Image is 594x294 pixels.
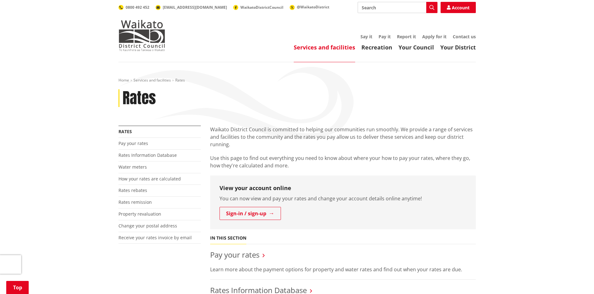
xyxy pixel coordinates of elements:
[118,128,132,134] a: Rates
[379,34,391,40] a: Pay it
[156,5,227,10] a: [EMAIL_ADDRESS][DOMAIN_NAME]
[422,34,447,40] a: Apply for it
[210,236,246,241] h5: In this section
[118,20,165,51] img: Waikato District Council - Te Kaunihera aa Takiwaa o Waikato
[123,89,156,107] h1: Rates
[220,207,281,220] a: Sign-in / sign-up
[118,223,177,229] a: Change your postal address
[240,5,283,10] span: WaikatoDistrictCouncil
[398,44,434,51] a: Your Council
[441,2,476,13] a: Account
[163,5,227,10] span: [EMAIL_ADDRESS][DOMAIN_NAME]
[118,77,129,83] a: Home
[397,34,416,40] a: Report it
[358,2,437,13] input: Search input
[233,5,283,10] a: WaikatoDistrictCouncil
[210,266,476,273] p: Learn more about the payment options for property and water rates and find out when your rates ar...
[210,250,259,260] a: Pay your rates
[175,77,185,83] span: Rates
[133,77,171,83] a: Services and facilities
[360,34,372,40] a: Say it
[118,140,148,146] a: Pay your rates
[6,281,29,294] a: Top
[220,185,466,192] h3: View your account online
[118,164,147,170] a: Water meters
[118,5,149,10] a: 0800 492 452
[118,176,181,182] a: How your rates are calculated
[118,235,192,240] a: Receive your rates invoice by email
[118,78,476,83] nav: breadcrumb
[440,44,476,51] a: Your District
[210,154,476,169] p: Use this page to find out everything you need to know about where your how to pay your rates, whe...
[118,152,177,158] a: Rates Information Database
[294,44,355,51] a: Services and facilities
[453,34,476,40] a: Contact us
[361,44,392,51] a: Recreation
[118,187,147,193] a: Rates rebates
[210,126,476,148] p: Waikato District Council is committed to helping our communities run smoothly. We provide a range...
[118,199,152,205] a: Rates remission
[220,195,466,202] p: You can now view and pay your rates and change your account details online anytime!
[126,5,149,10] span: 0800 492 452
[118,211,161,217] a: Property revaluation
[297,4,329,10] span: @WaikatoDistrict
[290,4,329,10] a: @WaikatoDistrict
